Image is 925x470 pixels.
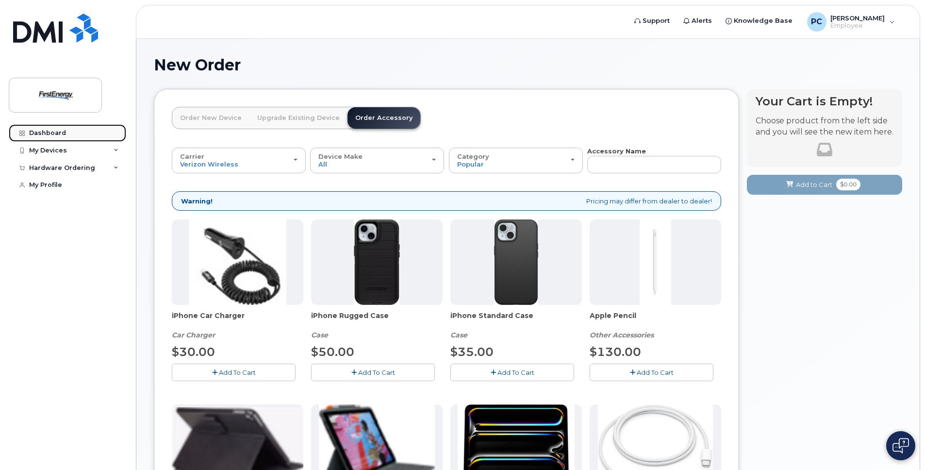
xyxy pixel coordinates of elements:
span: iPhone Standard Case [450,311,582,330]
em: Case [311,331,328,339]
div: Apple Pencil [590,311,721,340]
span: Apple Pencil [590,311,721,330]
img: PencilPro.jpg [640,219,671,305]
span: $50.00 [311,345,354,359]
button: Add To Cart [590,364,713,381]
span: Carrier [180,152,204,160]
span: $130.00 [590,345,641,359]
strong: Warning! [181,197,213,206]
button: Add To Cart [172,364,296,381]
button: Add To Cart [311,364,435,381]
img: Symmetry.jpg [494,219,538,305]
span: Add to Cart [796,180,832,189]
span: Add To Cart [637,369,674,376]
a: Upgrade Existing Device [249,107,347,129]
span: iPhone Car Charger [172,311,303,330]
em: Case [450,331,467,339]
span: $35.00 [450,345,494,359]
a: Order Accessory [347,107,420,129]
p: Choose product from the left side and you will see the new item here. [756,116,893,138]
span: All [318,160,327,168]
span: Add To Cart [497,369,534,376]
div: Pricing may differ from dealer to dealer! [172,191,721,211]
a: Order New Device [172,107,249,129]
button: Carrier Verizon Wireless [172,148,306,173]
span: $30.00 [172,345,215,359]
button: Add to Cart $0.00 [747,175,902,195]
span: Device Make [318,152,363,160]
button: Add To Cart [450,364,574,381]
span: $0.00 [836,179,860,190]
button: Category Popular [449,148,583,173]
span: iPhone Rugged Case [311,311,443,330]
em: Other Accessories [590,331,654,339]
h1: New Order [154,56,902,73]
span: Add To Cart [219,369,256,376]
div: iPhone Rugged Case [311,311,443,340]
img: iphonesecg.jpg [189,219,286,305]
span: Popular [457,160,484,168]
img: Open chat [892,438,909,453]
strong: Accessory Name [587,147,646,155]
div: iPhone Car Charger [172,311,303,340]
div: iPhone Standard Case [450,311,582,340]
span: Add To Cart [358,369,395,376]
span: Verizon Wireless [180,160,238,168]
em: Car Charger [172,331,215,339]
h4: Your Cart is Empty! [756,95,893,108]
img: Defender.jpg [354,219,400,305]
span: Category [457,152,489,160]
button: Device Make All [310,148,444,173]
